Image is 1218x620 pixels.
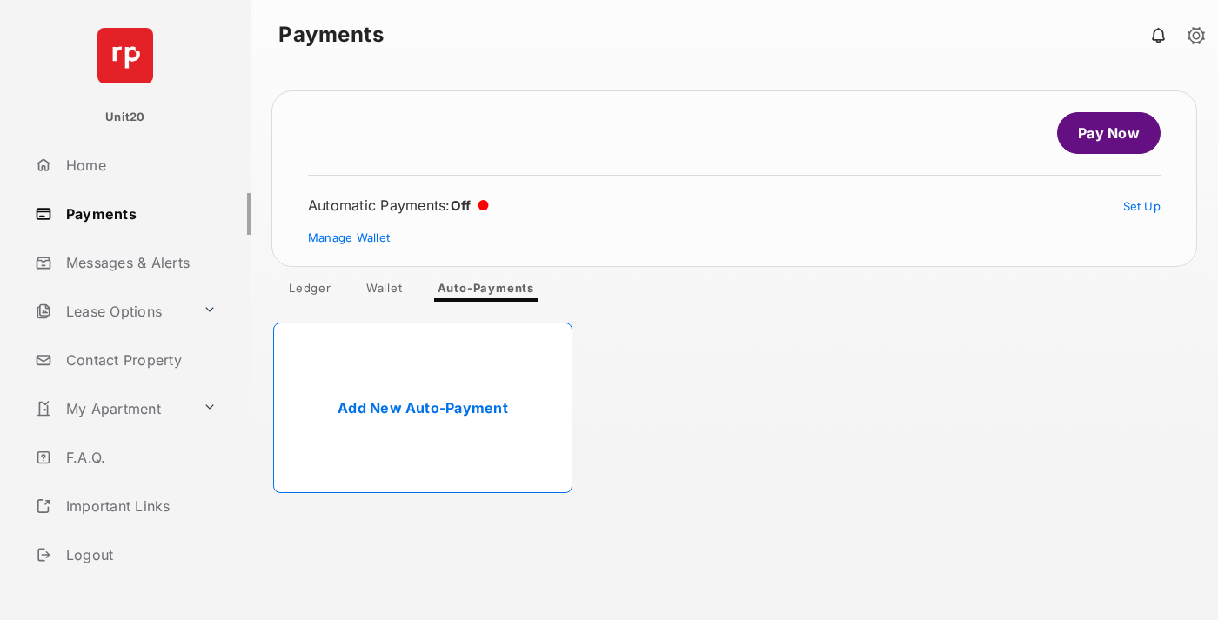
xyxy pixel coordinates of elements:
[28,193,251,235] a: Payments
[97,28,153,83] img: svg+xml;base64,PHN2ZyB4bWxucz0iaHR0cDovL3d3dy53My5vcmcvMjAwMC9zdmciIHdpZHRoPSI2NCIgaGVpZ2h0PSI2NC...
[28,534,251,576] a: Logout
[1123,199,1161,213] a: Set Up
[28,144,251,186] a: Home
[105,109,145,126] p: Unit20
[273,323,572,493] a: Add New Auto-Payment
[28,339,251,381] a: Contact Property
[28,290,196,332] a: Lease Options
[308,197,489,214] div: Automatic Payments :
[28,388,196,430] a: My Apartment
[28,485,224,527] a: Important Links
[28,437,251,478] a: F.A.Q.
[308,230,390,244] a: Manage Wallet
[424,281,548,302] a: Auto-Payments
[278,24,384,45] strong: Payments
[28,242,251,283] a: Messages & Alerts
[352,281,417,302] a: Wallet
[275,281,345,302] a: Ledger
[451,197,472,214] span: Off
